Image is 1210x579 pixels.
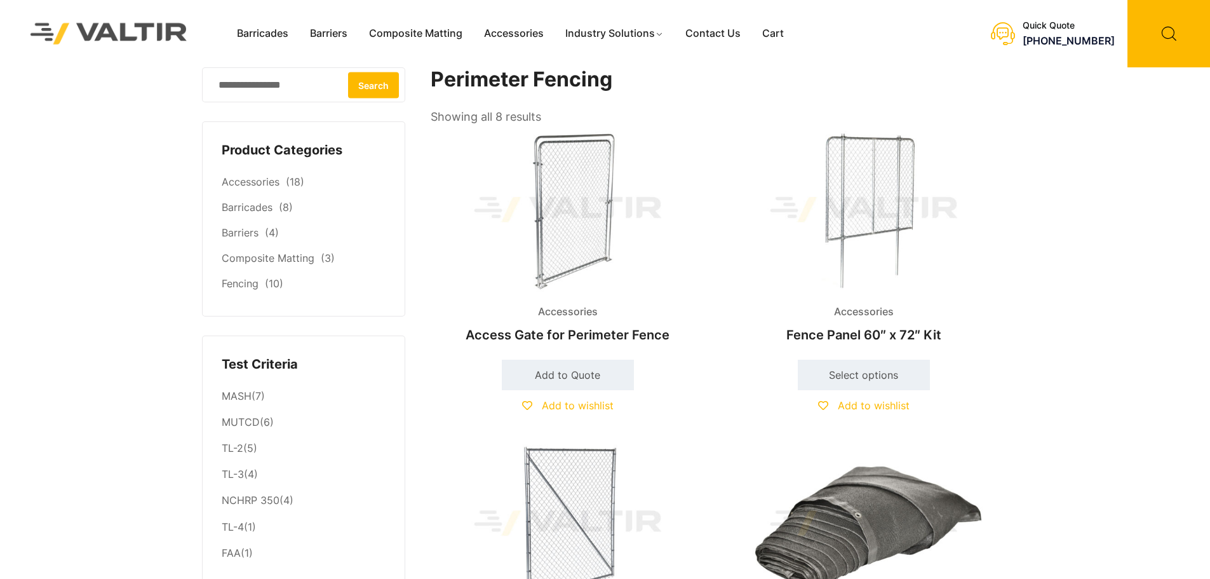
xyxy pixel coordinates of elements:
li: (4) [222,462,386,488]
a: NCHRP 350 [222,494,279,507]
span: (8) [279,201,293,214]
a: Industry Solutions [555,24,675,43]
img: Valtir Rentals [14,6,204,60]
span: (10) [265,277,283,290]
a: TL-3 [222,468,244,480]
span: Add to wishlist [838,399,910,412]
a: TL-4 [222,521,244,533]
a: Barricades [222,201,272,214]
a: Add to wishlist [522,399,614,412]
a: Barricades [226,24,299,43]
a: AccessoriesAccess Gate for Perimeter Fence [431,127,705,349]
li: (6) [222,410,386,436]
button: Search [348,72,399,98]
a: Accessories [222,175,279,188]
span: Accessories [528,303,607,322]
a: Add to wishlist [818,399,910,412]
a: Contact Us [675,24,751,43]
h2: Fence Panel 60″ x 72″ Kit [727,321,1001,349]
li: (4) [222,488,386,514]
span: (18) [286,175,304,188]
li: (5) [222,436,386,462]
h4: Product Categories [222,141,386,160]
a: Accessories [473,24,555,43]
h4: Test Criteria [222,355,386,374]
li: (1) [222,514,386,540]
a: Barriers [222,226,259,239]
a: Cart [751,24,795,43]
a: Composite Matting [358,24,473,43]
span: Add to wishlist [542,399,614,412]
span: (4) [265,226,279,239]
a: FAA [222,547,241,559]
span: (3) [321,252,335,264]
a: [PHONE_NUMBER] [1023,34,1115,47]
div: Quick Quote [1023,20,1115,31]
a: Composite Matting [222,252,314,264]
h1: Perimeter Fencing [431,67,1002,92]
a: Fencing [222,277,259,290]
a: MUTCD [222,416,260,428]
p: Showing all 8 results [431,106,541,128]
a: MASH [222,390,252,402]
li: (7) [222,383,386,409]
h2: Access Gate for Perimeter Fence [431,321,705,349]
a: Select options for “Fence Panel 60" x 72" Kit” [798,360,930,390]
a: TL-2 [222,442,243,454]
a: AccessoriesFence Panel 60″ x 72″ Kit [727,127,1001,349]
a: Barriers [299,24,358,43]
a: Add to cart: “Access Gate for Perimeter Fence” [502,360,634,390]
li: (1) [222,540,386,563]
span: Accessories [824,303,903,322]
